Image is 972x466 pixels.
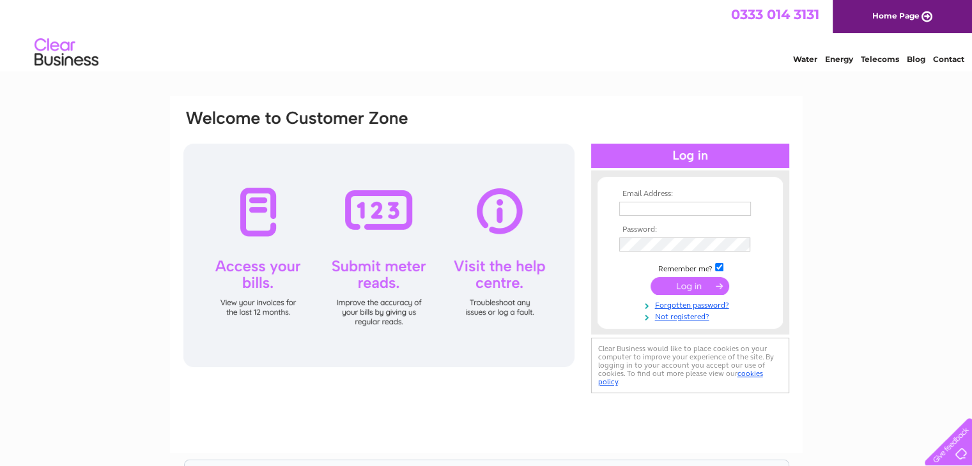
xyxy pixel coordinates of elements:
[616,261,764,274] td: Remember me?
[591,338,789,393] div: Clear Business would like to place cookies on your computer to improve your experience of the sit...
[825,54,853,64] a: Energy
[933,54,964,64] a: Contact
[616,190,764,199] th: Email Address:
[619,310,764,322] a: Not registered?
[907,54,925,64] a: Blog
[651,277,729,295] input: Submit
[861,54,899,64] a: Telecoms
[34,33,99,72] img: logo.png
[731,6,819,22] a: 0333 014 3131
[616,225,764,234] th: Password:
[619,298,764,310] a: Forgotten password?
[185,7,789,62] div: Clear Business is a trading name of Verastar Limited (registered in [GEOGRAPHIC_DATA] No. 3667643...
[793,54,817,64] a: Water
[598,369,763,386] a: cookies policy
